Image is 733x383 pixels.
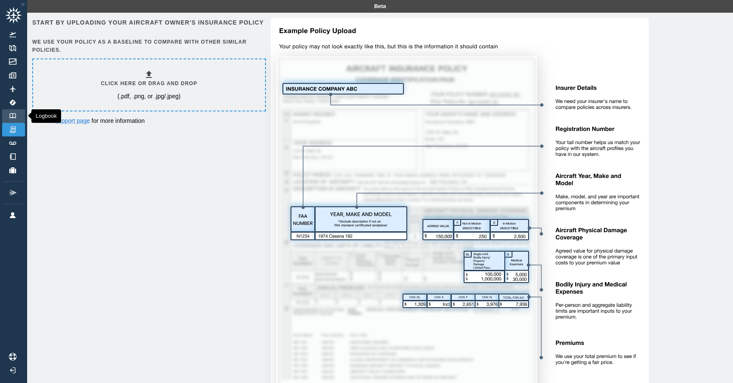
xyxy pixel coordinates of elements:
h6: We use your policy as a baseline to compare with other similar policies. [32,38,264,54]
p: (.pdf, .png, or .jpg/.jpeg) [118,92,181,100]
h6: Click here or drag and drop [101,80,197,88]
p: Visit our for more information [32,117,264,125]
h6: Start by uploading your aircraft owner's insurance policy [32,18,264,27]
a: support page [55,117,90,124]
